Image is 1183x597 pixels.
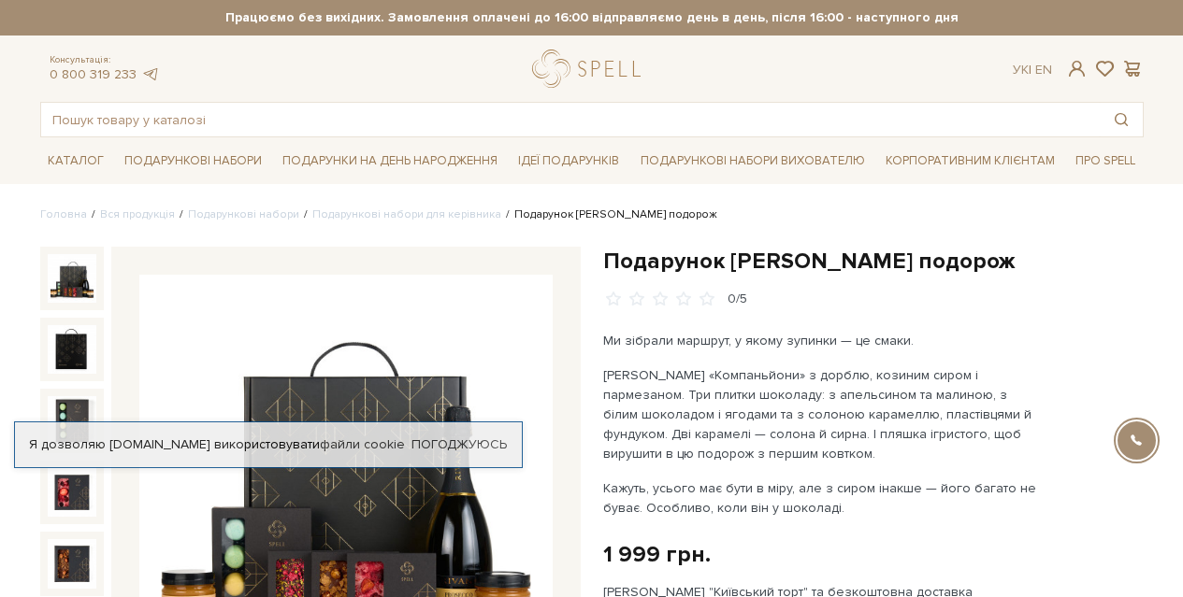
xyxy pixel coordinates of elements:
span: Консультація: [50,54,160,66]
li: Подарунок [PERSON_NAME] подорож [501,206,717,223]
a: Подарунки на День народження [275,147,505,176]
a: Подарункові набори [188,207,299,221]
a: Вся продукція [100,207,175,221]
a: Корпоративним клієнтам [878,145,1062,177]
a: Про Spell [1068,147,1143,176]
div: Ук [1013,62,1052,78]
p: Кажуть, усього має бути в міру, але з сиром інакше — його багато не буває. Особливо, коли він у ш... [603,478,1042,518]
a: logo [532,50,649,88]
a: Подарункові набори [117,147,269,176]
h1: Подарунок [PERSON_NAME] подорож [603,247,1144,276]
div: Я дозволяю [DOMAIN_NAME] використовувати [15,436,522,453]
img: Подарунок Сирна подорож [48,539,96,588]
input: Пошук товару у каталозі [41,103,1100,136]
a: Подарункові набори вихователю [633,145,873,177]
p: Ми зібрали маршрут, у якому зупинки — це смаки. [603,331,1042,350]
button: Пошук товару у каталозі [1100,103,1143,136]
a: Каталог [40,147,111,176]
img: Подарунок Сирна подорож [48,325,96,374]
img: Подарунок Сирна подорож [48,468,96,517]
a: En [1035,62,1052,78]
a: 0 800 319 233 [50,66,137,82]
img: Подарунок Сирна подорож [48,396,96,445]
div: 0/5 [728,291,747,308]
strong: Працюємо без вихідних. Замовлення оплачені до 16:00 відправляємо день в день, після 16:00 - насту... [40,9,1144,26]
div: 1 999 грн. [603,540,711,569]
p: [PERSON_NAME] «Компаньйони» з дорблю, козиним сиром і пармезаном. Три плитки шоколаду: з апельсин... [603,365,1042,463]
a: Подарункові набори для керівника [312,207,501,221]
a: файли cookie [320,436,405,452]
a: Головна [40,207,87,221]
a: Ідеї подарунків [511,147,627,176]
a: telegram [141,66,160,82]
span: | [1029,62,1032,78]
a: Погоджуюсь [411,436,507,453]
img: Подарунок Сирна подорож [48,254,96,303]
